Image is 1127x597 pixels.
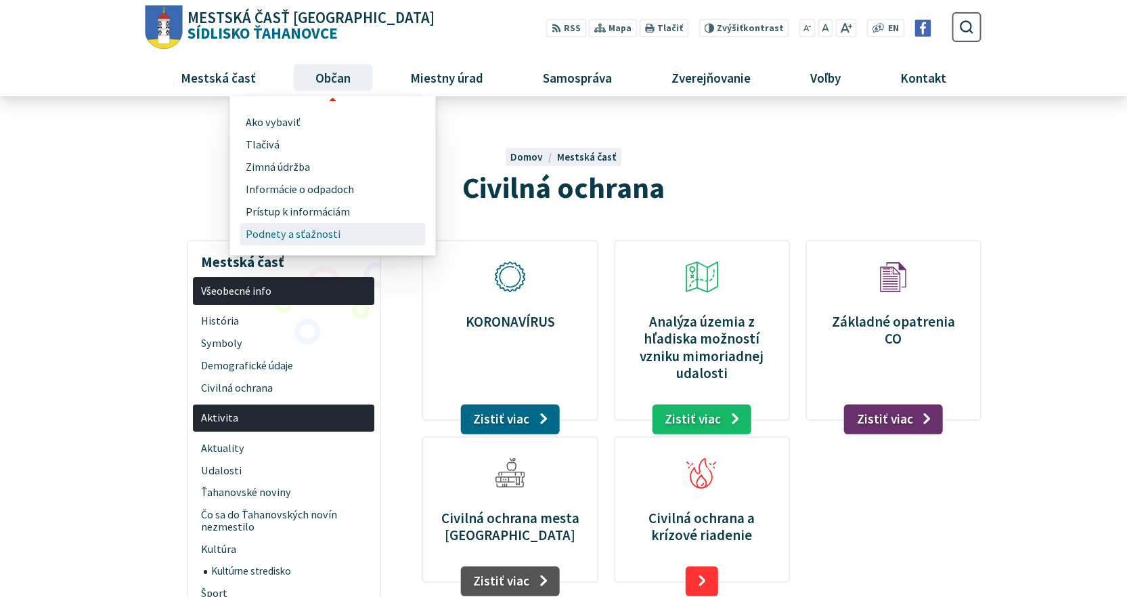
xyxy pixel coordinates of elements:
a: Voľby [786,59,866,96]
a: Občan [290,59,375,96]
a: Aktivita [193,405,374,432]
span: EN [888,22,899,36]
span: Civilná ochrana [201,377,367,399]
a: Tlačivá [246,134,420,157]
p: Základné opatrenia CO [822,313,965,347]
a: Civilná ochrana [193,377,374,399]
button: Zmenšiť veľkosť písma [799,19,816,37]
a: Miestny úrad [385,59,508,96]
a: Prístup k informáciám [246,201,420,223]
a: Podnety a sťažnosti [246,223,420,245]
a: Kultúrne stredisko [204,561,375,583]
span: Tlačiť [657,23,683,34]
a: Zistiť viac [652,405,751,434]
span: Zverejňovanie [666,59,755,96]
a: Ako vybaviť [246,112,420,134]
span: História [201,310,367,332]
span: Mapa [609,22,632,36]
span: Civilná ochrana [462,169,665,206]
button: Nastaviť pôvodnú veľkosť písma [818,19,833,37]
button: Zväčšiť veľkosť písma [835,19,856,37]
a: Mestská časť [557,150,617,163]
img: Prejsť na domovskú stránku [146,5,183,49]
span: Kultúra [201,539,367,561]
p: Civilná ochrana a krízové riadenie [630,510,773,543]
a: RSS [546,19,586,37]
span: Sídlisko Ťahanovce [183,10,435,41]
a: Zistiť viac [844,405,944,434]
span: Aktuality [201,437,367,459]
span: Udalosti [201,459,367,482]
span: Prístup k informáciám [246,201,350,223]
span: Kultúrne stredisko [211,561,367,583]
a: Kultúra [193,539,374,561]
span: Tlačivá [246,134,280,157]
a: Zistiť viac [460,567,560,596]
h3: Mestská časť [193,244,374,272]
a: Domov [510,150,556,163]
p: Civilná ochrana mesta [GEOGRAPHIC_DATA] [439,510,581,543]
a: Zverejňovanie [647,59,776,96]
span: Mestská časť [GEOGRAPHIC_DATA] [187,10,435,26]
a: Logo Sídlisko Ťahanovce, prejsť na domovskú stránku. [146,5,435,49]
span: kontrast [717,23,784,34]
span: Ťahanovské noviny [201,482,367,504]
a: Zistiť viac [460,405,560,434]
span: Miestny úrad [405,59,488,96]
a: Demografické údaje [193,354,374,377]
a: Ťahanovské noviny [193,482,374,504]
a: Samospráva [518,59,637,96]
span: RSS [564,22,581,36]
img: Prejsť na Facebook stránku [914,20,931,37]
span: Občan [310,59,355,96]
span: Všeobecné info [201,280,367,302]
span: Čo sa do Ťahanovských novín nezmestilo [201,504,367,539]
span: Zimná údržba [246,156,310,178]
a: Kontakt [876,59,971,96]
a: EN [885,22,903,36]
p: Analýza územia z hľadiska možností vzniku mimoriadnej udalosti [630,313,773,381]
a: História [193,310,374,332]
a: Informácie o odpadoch [246,178,420,201]
span: Mestská časť [175,59,261,96]
span: Aktivita [201,407,367,430]
span: Samospráva [537,59,617,96]
span: Kontakt [896,59,952,96]
a: Symboly [193,332,374,354]
a: Všeobecné info [193,277,374,305]
a: Mapa [589,19,637,37]
p: KORONAVÍRUS [439,313,581,330]
span: Informácie o odpadoch [246,178,354,201]
a: Udalosti [193,459,374,482]
span: Voľby [805,59,846,96]
a: Zimná údržba [246,156,420,178]
a: Aktuality [193,437,374,459]
a: Čo sa do Ťahanovských novín nezmestilo [193,504,374,539]
button: Tlačiť [640,19,688,37]
span: Zvýšiť [717,22,743,34]
span: Demografické údaje [201,354,367,377]
span: Symboly [201,332,367,354]
button: Zvýšiťkontrast [699,19,789,37]
span: Domov [510,150,543,163]
a: Mestská časť [156,59,280,96]
span: Podnety a sťažnosti [246,223,340,245]
span: Ako vybaviť [246,112,301,134]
